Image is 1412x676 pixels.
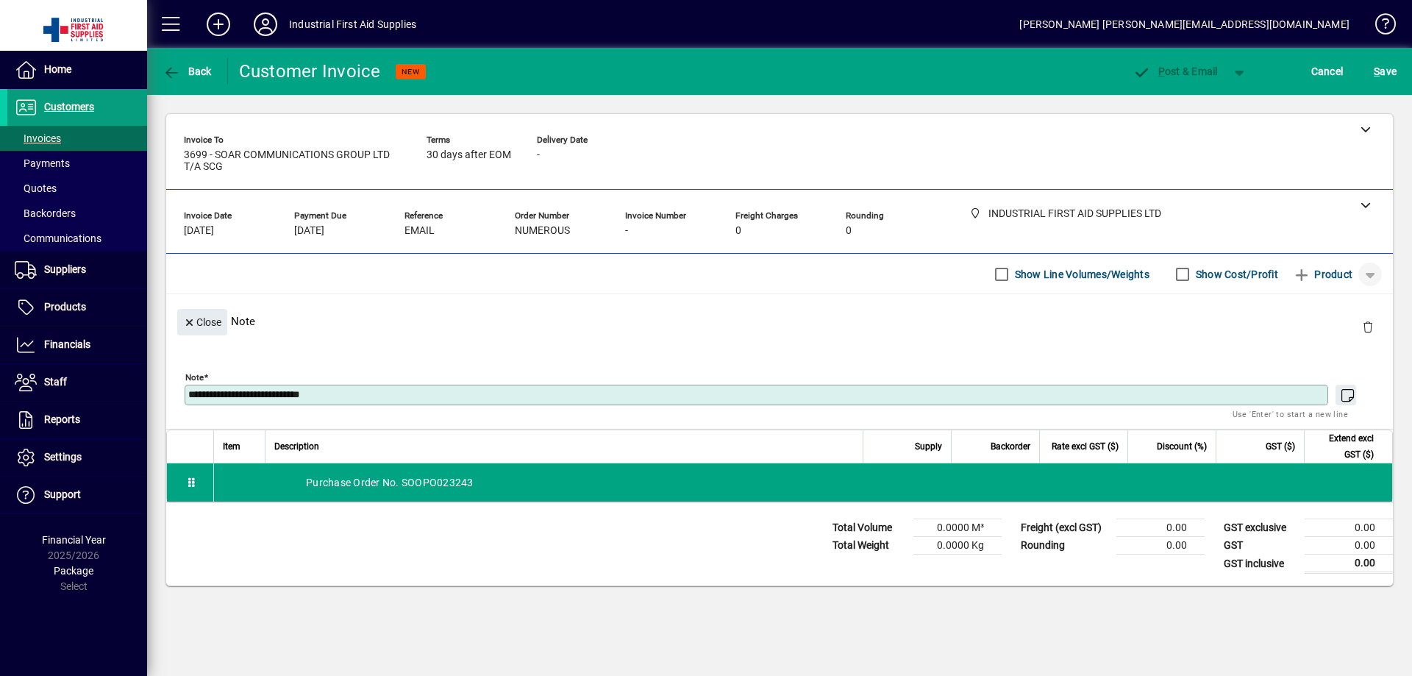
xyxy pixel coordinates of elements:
[7,226,147,251] a: Communications
[625,225,628,237] span: -
[163,65,212,77] span: Back
[1116,537,1205,555] td: 0.00
[1293,263,1352,286] span: Product
[42,534,106,546] span: Financial Year
[1370,58,1400,85] button: Save
[404,225,435,237] span: EMAIL
[183,310,221,335] span: Close
[1125,58,1225,85] button: Post & Email
[15,132,61,144] span: Invoices
[7,327,147,363] a: Financials
[515,225,570,237] span: NUMEROUS
[1193,267,1278,282] label: Show Cost/Profit
[15,157,70,169] span: Payments
[7,176,147,201] a: Quotes
[44,338,90,350] span: Financials
[537,149,540,161] span: -
[7,51,147,88] a: Home
[1216,555,1305,573] td: GST inclusive
[166,294,1393,348] div: Note
[7,289,147,326] a: Products
[214,463,1392,502] div: Purchase Order No. SOOPO023243
[1305,555,1393,573] td: 0.00
[15,207,76,219] span: Backorders
[1286,261,1360,288] button: Product
[1374,60,1397,83] span: ave
[427,149,511,161] span: 30 days after EOM
[1313,430,1374,463] span: Extend excl GST ($)
[1116,519,1205,537] td: 0.00
[1012,267,1149,282] label: Show Line Volumes/Weights
[825,519,913,537] td: Total Volume
[7,126,147,151] a: Invoices
[1308,58,1347,85] button: Cancel
[294,225,324,237] span: [DATE]
[7,477,147,513] a: Support
[7,439,147,476] a: Settings
[177,309,227,335] button: Close
[15,182,57,194] span: Quotes
[44,63,71,75] span: Home
[913,537,1002,555] td: 0.0000 Kg
[1364,3,1394,51] a: Knowledge Base
[1157,438,1207,455] span: Discount (%)
[1305,519,1393,537] td: 0.00
[913,519,1002,537] td: 0.0000 M³
[1052,438,1119,455] span: Rate excl GST ($)
[185,372,204,383] mat-label: Note
[7,252,147,288] a: Suppliers
[44,376,67,388] span: Staff
[147,58,228,85] app-page-header-button: Back
[1216,537,1305,555] td: GST
[1350,320,1386,333] app-page-header-button: Delete
[1266,438,1295,455] span: GST ($)
[991,438,1030,455] span: Backorder
[1374,65,1380,77] span: S
[44,413,80,425] span: Reports
[184,149,404,173] span: 3699 - SOAR COMMUNICATIONS GROUP LTD T/A SCG
[735,225,741,237] span: 0
[289,13,416,36] div: Industrial First Aid Supplies
[7,151,147,176] a: Payments
[1019,13,1349,36] div: [PERSON_NAME] [PERSON_NAME][EMAIL_ADDRESS][DOMAIN_NAME]
[242,11,289,38] button: Profile
[15,232,101,244] span: Communications
[1013,519,1116,537] td: Freight (excl GST)
[54,565,93,577] span: Package
[44,451,82,463] span: Settings
[1158,65,1165,77] span: P
[7,402,147,438] a: Reports
[195,11,242,38] button: Add
[223,438,240,455] span: Item
[1216,519,1305,537] td: GST exclusive
[44,301,86,313] span: Products
[1013,537,1116,555] td: Rounding
[846,225,852,237] span: 0
[7,364,147,401] a: Staff
[1311,60,1344,83] span: Cancel
[239,60,381,83] div: Customer Invoice
[7,201,147,226] a: Backorders
[915,438,942,455] span: Supply
[1350,309,1386,344] button: Delete
[44,488,81,500] span: Support
[44,263,86,275] span: Suppliers
[825,537,913,555] td: Total Weight
[44,101,94,113] span: Customers
[184,225,214,237] span: [DATE]
[1305,537,1393,555] td: 0.00
[1133,65,1218,77] span: ost & Email
[274,438,319,455] span: Description
[174,315,231,328] app-page-header-button: Close
[1233,405,1348,422] mat-hint: Use 'Enter' to start a new line
[159,58,215,85] button: Back
[402,67,420,77] span: NEW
